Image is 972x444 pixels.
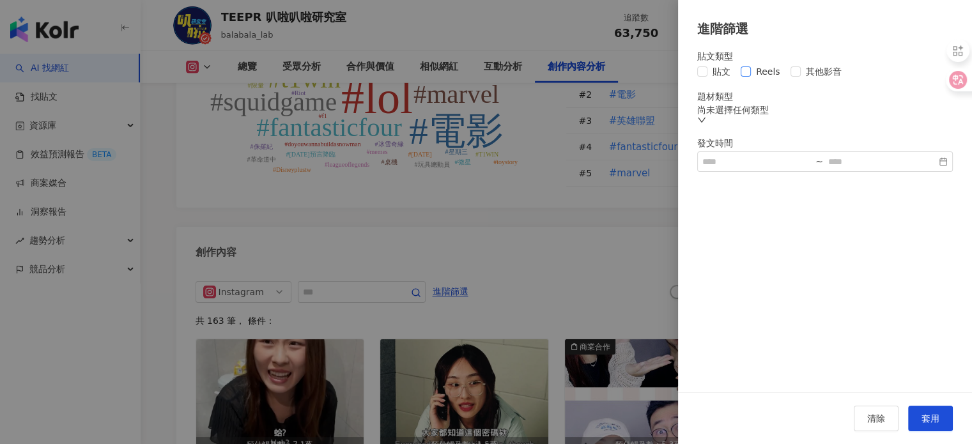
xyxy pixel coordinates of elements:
[697,51,953,61] div: 貼文類型
[707,65,736,79] span: 貼文
[810,157,828,166] div: ~
[697,116,706,125] span: down
[908,406,953,431] button: 套用
[751,65,785,79] span: Reels
[697,138,953,148] div: 發文時間
[697,19,953,38] div: 進階篩選
[854,406,899,431] button: 清除
[697,91,953,102] div: 題材類型
[801,65,847,79] span: 其他影音
[922,413,939,424] span: 套用
[867,413,885,424] span: 清除
[697,105,953,115] div: 尚未選擇任何類型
